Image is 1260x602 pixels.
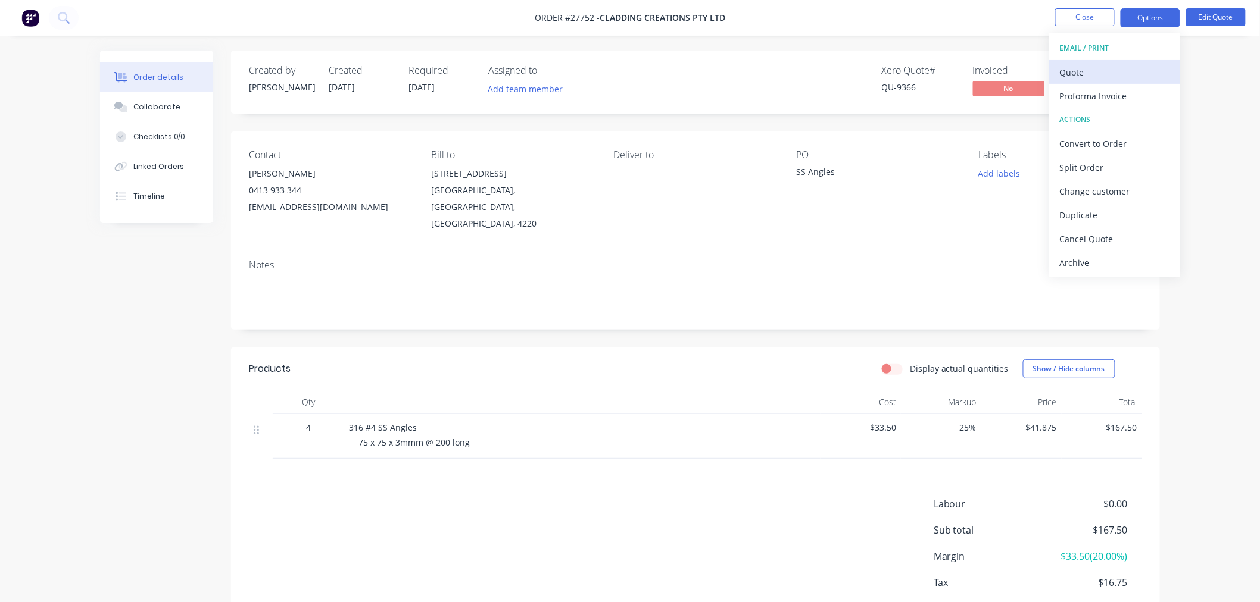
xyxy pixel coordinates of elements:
[1049,131,1180,155] button: Convert to Order
[986,421,1057,434] span: $41.875
[408,65,474,76] div: Required
[825,421,896,434] span: $33.50
[1060,206,1169,224] div: Duplicate
[358,437,470,448] span: 75 x 75 x 3mmm @ 200 long
[1040,497,1128,511] span: $0.00
[100,92,213,122] button: Collaborate
[1186,8,1246,26] button: Edit Quote
[329,81,355,93] span: [DATE]
[973,81,1044,96] span: No
[1049,36,1180,60] button: EMAIL / PRINT
[821,390,901,414] div: Cost
[614,149,777,161] div: Deliver to
[1049,179,1180,203] button: Change customer
[431,165,594,232] div: [STREET_ADDRESS][GEOGRAPHIC_DATA], [GEOGRAPHIC_DATA], [GEOGRAPHIC_DATA], 4220
[1023,359,1115,378] button: Show / Hide columns
[1060,135,1169,152] div: Convert to Order
[981,390,1062,414] div: Price
[133,161,185,172] div: Linked Orders
[431,165,594,182] div: [STREET_ADDRESS]
[249,165,412,182] div: [PERSON_NAME]
[133,131,186,142] div: Checklists 0/0
[306,421,311,434] span: 4
[1049,203,1180,227] button: Duplicate
[249,259,1142,271] div: Notes
[1060,112,1169,127] div: ACTIONS
[1060,230,1169,247] div: Cancel Quote
[1049,227,1180,250] button: Cancel Quote
[100,181,213,211] button: Timeline
[901,390,981,414] div: Markup
[249,182,412,199] div: 0413 933 344
[431,182,594,232] div: [GEOGRAPHIC_DATA], [GEOGRAPHIC_DATA], [GEOGRAPHIC_DATA], 4220
[329,65,394,76] div: Created
[910,362,1009,375] label: Display actual quantities
[1040,575,1128,590] span: $16.75
[1066,421,1137,434] span: $167.50
[1060,40,1169,56] div: EMAIL / PRINT
[1049,60,1180,84] button: Quote
[881,81,959,93] div: QU-9366
[881,65,959,76] div: Xero Quote #
[934,575,1040,590] span: Tax
[488,81,569,97] button: Add team member
[1060,183,1169,200] div: Change customer
[1062,390,1142,414] div: Total
[133,191,165,202] div: Timeline
[249,81,314,93] div: [PERSON_NAME]
[1060,159,1169,176] div: Split Order
[249,65,314,76] div: Created by
[796,149,959,161] div: PO
[1121,8,1180,27] button: Options
[100,62,213,92] button: Order details
[1049,250,1180,274] button: Archive
[1040,549,1128,563] span: $33.50 ( 20.00 %)
[1060,254,1169,271] div: Archive
[979,149,1142,161] div: Labels
[100,122,213,152] button: Checklists 0/0
[1049,108,1180,131] button: ACTIONS
[408,81,435,93] span: [DATE]
[1049,155,1180,179] button: Split Order
[1040,523,1128,537] span: $167.50
[133,102,180,112] div: Collaborate
[934,523,1040,537] span: Sub total
[482,81,569,97] button: Add team member
[600,12,725,24] span: Cladding Creations Pty Ltd
[1060,64,1169,81] div: Quote
[100,152,213,181] button: Linked Orders
[934,549,1040,563] span: Margin
[906,421,977,434] span: 25%
[249,165,412,215] div: [PERSON_NAME]0413 933 344[EMAIL_ADDRESS][DOMAIN_NAME]
[349,422,417,433] span: 316 #4 SS Angles
[431,149,594,161] div: Bill to
[535,12,600,24] span: Order #27752 -
[1060,87,1169,105] div: Proforma Invoice
[796,165,945,182] div: SS Angles
[133,72,184,83] div: Order details
[249,149,412,161] div: Contact
[249,199,412,215] div: [EMAIL_ADDRESS][DOMAIN_NAME]
[1055,8,1115,26] button: Close
[21,9,39,27] img: Factory
[273,390,344,414] div: Qty
[934,497,1040,511] span: Labour
[1049,84,1180,108] button: Proforma Invoice
[488,65,607,76] div: Assigned to
[972,165,1027,181] button: Add labels
[973,65,1050,76] div: Invoiced
[249,362,291,376] div: Products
